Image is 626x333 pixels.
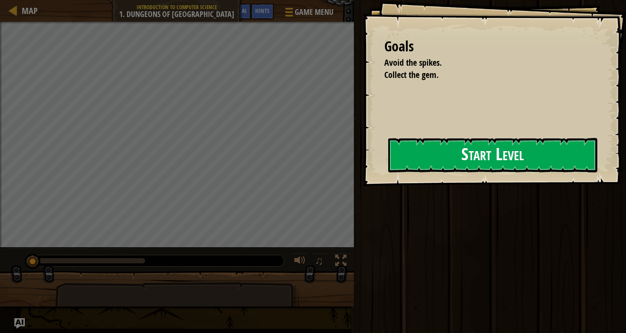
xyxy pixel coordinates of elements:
li: Collect the gem. [373,69,593,81]
div: Goals [384,37,596,57]
span: Map [22,5,38,17]
button: Toggle fullscreen [332,253,350,271]
button: Ask AI [14,318,25,329]
span: Hints [255,7,270,15]
a: Map [17,5,38,17]
span: Game Menu [295,7,333,18]
span: Ask AI [232,7,246,15]
li: Avoid the spikes. [373,57,593,69]
button: Start Level [388,138,597,172]
button: Adjust volume [291,253,309,271]
button: Game Menu [278,3,339,24]
span: ♫ [315,254,323,267]
span: Avoid the spikes. [384,57,442,68]
button: ♫ [313,253,328,271]
span: Collect the gem. [384,69,439,81]
button: Ask AI [227,3,251,20]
